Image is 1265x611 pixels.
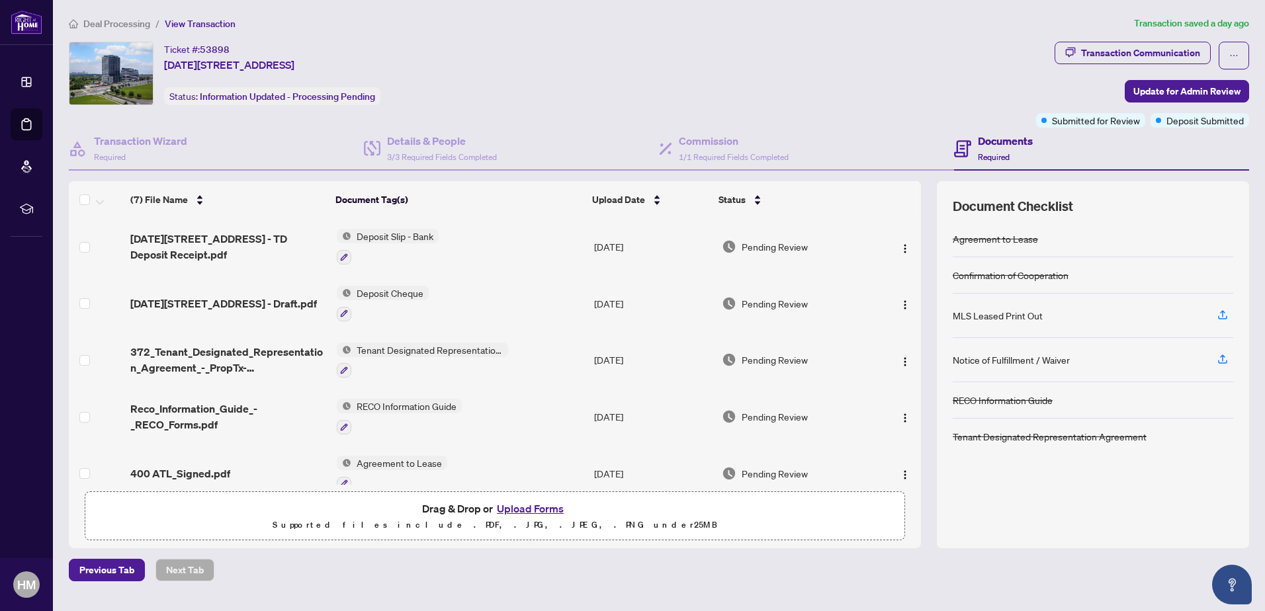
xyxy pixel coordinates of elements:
div: Agreement to Lease [953,231,1038,246]
img: Status Icon [337,229,351,243]
img: logo [11,10,42,34]
span: Information Updated - Processing Pending [200,91,375,102]
div: Tenant Designated Representation Agreement [953,429,1147,444]
h4: Commission [679,133,789,149]
th: Status [713,181,872,218]
span: 53898 [200,44,230,56]
span: Deposit Cheque [351,286,429,300]
span: Pending Review [742,239,808,254]
button: Next Tab [155,559,214,581]
img: Logo [900,356,910,367]
span: home [69,19,78,28]
img: Document Status [722,409,736,424]
div: Transaction Communication [1081,42,1200,63]
th: Document Tag(s) [330,181,587,218]
span: 1/1 Required Fields Completed [679,152,789,162]
button: Status IconDeposit Slip - Bank [337,229,439,265]
td: [DATE] [589,218,717,275]
button: Previous Tab [69,559,145,581]
span: Deposit Submitted [1166,113,1244,128]
div: MLS Leased Print Out [953,308,1043,323]
span: Drag & Drop or [422,500,568,517]
img: Logo [900,243,910,254]
span: Pending Review [742,409,808,424]
span: [DATE][STREET_ADDRESS] - Draft.pdf [130,296,317,311]
div: RECO Information Guide [953,393,1053,407]
span: Deposit Slip - Bank [351,229,439,243]
th: (7) File Name [125,181,330,218]
img: IMG-W12390713_1.jpg [69,42,153,104]
span: Deal Processing [83,18,150,30]
img: Status Icon [337,399,351,413]
span: 372_Tenant_Designated_Representation_Agreement_-_PropTx-[PERSON_NAME].pdf [130,344,326,376]
span: Pending Review [742,296,808,311]
div: Status: [164,87,380,105]
span: View Transaction [165,18,236,30]
button: Status IconDeposit Cheque [337,286,429,321]
h4: Details & People [387,133,497,149]
button: Logo [894,463,916,484]
span: Pending Review [742,466,808,481]
span: Tenant Designated Representation Agreement [351,343,508,357]
span: (7) File Name [130,192,188,207]
span: Update for Admin Review [1133,81,1241,102]
span: 3/3 Required Fields Completed [387,152,497,162]
span: [DATE][STREET_ADDRESS] [164,57,294,73]
article: Transaction saved a day ago [1134,16,1249,31]
button: Logo [894,406,916,427]
button: Open asap [1212,565,1252,604]
button: Update for Admin Review [1125,80,1249,102]
button: Upload Forms [493,500,568,517]
p: Supported files include .PDF, .JPG, .JPEG, .PNG under 25 MB [93,517,896,533]
button: Status IconAgreement to Lease [337,456,447,491]
span: RECO Information Guide [351,399,462,413]
img: Document Status [722,352,736,367]
span: Agreement to Lease [351,456,447,470]
td: [DATE] [589,445,717,502]
button: Logo [894,293,916,314]
img: Logo [900,413,910,423]
span: [DATE][STREET_ADDRESS] - TD Deposit Receipt.pdf [130,231,326,263]
li: / [155,16,159,31]
span: Previous Tab [79,559,134,581]
span: 400 ATL_Signed.pdf [130,466,230,481]
div: Notice of Fulfillment / Waiver [953,352,1070,367]
span: ellipsis [1229,51,1239,60]
span: Reco_Information_Guide_-_RECO_Forms.pdf [130,401,326,432]
img: Status Icon [337,343,351,357]
div: Ticket #: [164,42,230,57]
button: Status IconTenant Designated Representation Agreement [337,343,508,378]
img: Document Status [722,239,736,254]
button: Logo [894,236,916,257]
img: Document Status [722,296,736,311]
button: Status IconRECO Information Guide [337,399,462,434]
img: Status Icon [337,286,351,300]
span: Required [94,152,126,162]
h4: Transaction Wizard [94,133,187,149]
td: [DATE] [589,275,717,332]
img: Status Icon [337,456,351,470]
img: Document Status [722,466,736,481]
span: Drag & Drop orUpload FormsSupported files include .PDF, .JPG, .JPEG, .PNG under25MB [85,492,904,541]
button: Logo [894,349,916,370]
span: Pending Review [742,352,808,367]
h4: Documents [978,133,1033,149]
span: Submitted for Review [1052,113,1140,128]
span: HM [17,575,36,594]
th: Upload Date [587,181,714,218]
button: Transaction Communication [1055,42,1211,64]
img: Logo [900,300,910,310]
td: [DATE] [589,332,717,389]
span: Required [978,152,1010,162]
span: Upload Date [592,192,645,207]
div: Confirmation of Cooperation [953,268,1069,282]
span: Status [719,192,746,207]
td: [DATE] [589,388,717,445]
img: Logo [900,469,910,480]
span: Document Checklist [953,197,1073,216]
